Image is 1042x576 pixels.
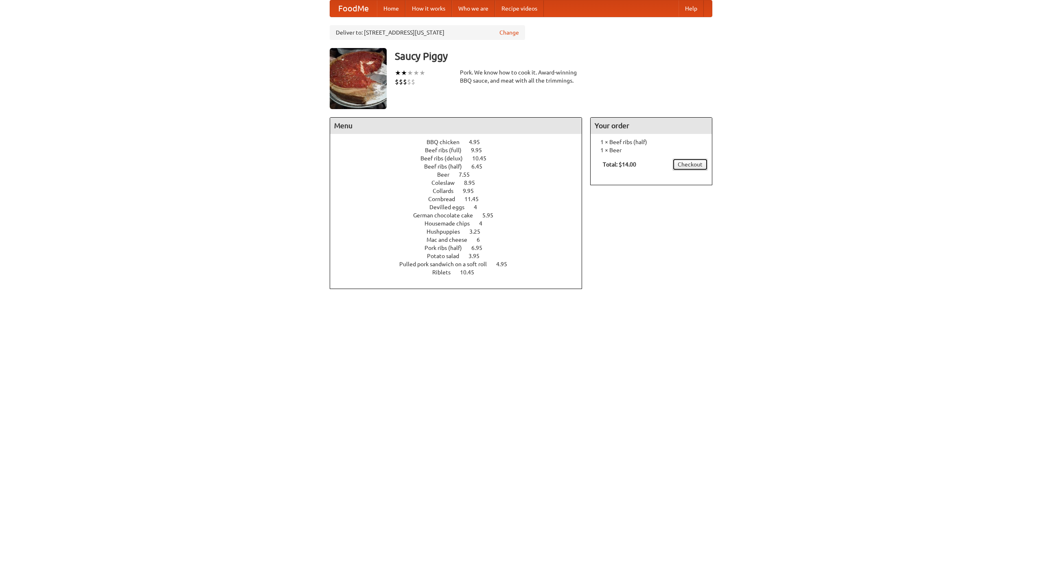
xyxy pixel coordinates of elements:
div: Pork. We know how to cook it. Award-winning BBQ sauce, and meat with all the trimmings. [460,68,582,85]
li: ★ [407,68,413,77]
a: Who we are [452,0,495,17]
a: FoodMe [330,0,377,17]
span: 4 [474,204,485,210]
span: Cornbread [428,196,463,202]
li: ★ [395,68,401,77]
span: 10.45 [472,155,495,162]
span: Beef ribs (full) [425,147,470,153]
li: ★ [401,68,407,77]
span: 6 [477,237,488,243]
li: $ [407,77,411,86]
a: Pork ribs (half) 6.95 [425,245,497,251]
span: 4 [479,220,490,227]
a: Home [377,0,405,17]
a: Change [499,28,519,37]
a: Potato salad 3.95 [427,253,495,259]
a: Checkout [672,158,708,171]
span: Coleslaw [431,180,463,186]
span: Mac and cheese [427,237,475,243]
span: BBQ chicken [427,139,468,145]
b: Total: $14.00 [603,161,636,168]
span: 7.55 [459,171,478,178]
span: Beef ribs (delux) [420,155,471,162]
h4: Your order [591,118,712,134]
a: Beef ribs (delux) 10.45 [420,155,501,162]
span: 4.95 [496,261,515,267]
span: 9.95 [471,147,490,153]
div: Deliver to: [STREET_ADDRESS][US_STATE] [330,25,525,40]
span: German chocolate cake [413,212,481,219]
span: 3.25 [469,228,488,235]
span: 6.45 [471,163,490,170]
span: Devilled eggs [429,204,473,210]
a: Beer 7.55 [437,171,485,178]
span: 11.45 [464,196,487,202]
span: Riblets [432,269,459,276]
span: Potato salad [427,253,467,259]
li: $ [403,77,407,86]
span: Pulled pork sandwich on a soft roll [399,261,495,267]
a: How it works [405,0,452,17]
span: Hushpuppies [427,228,468,235]
a: Beef ribs (half) 6.45 [424,163,497,170]
h4: Menu [330,118,582,134]
a: Mac and cheese 6 [427,237,495,243]
li: $ [395,77,399,86]
a: BBQ chicken 4.95 [427,139,495,145]
a: Housemade chips 4 [425,220,497,227]
span: 5.95 [482,212,501,219]
span: Housemade chips [425,220,478,227]
span: Pork ribs (half) [425,245,470,251]
span: Collards [433,188,462,194]
a: Collards 9.95 [433,188,489,194]
a: Devilled eggs 4 [429,204,492,210]
a: Coleslaw 8.95 [431,180,490,186]
li: ★ [419,68,425,77]
a: Cornbread 11.45 [428,196,494,202]
li: $ [411,77,415,86]
span: 10.45 [460,269,482,276]
a: Help [679,0,704,17]
span: 9.95 [463,188,482,194]
li: $ [399,77,403,86]
span: 6.95 [471,245,490,251]
h3: Saucy Piggy [395,48,712,64]
li: 1 × Beef ribs (half) [595,138,708,146]
span: 8.95 [464,180,483,186]
span: 3.95 [468,253,488,259]
a: Beef ribs (full) 9.95 [425,147,497,153]
a: Pulled pork sandwich on a soft roll 4.95 [399,261,522,267]
a: Recipe videos [495,0,544,17]
li: ★ [413,68,419,77]
span: Beef ribs (half) [424,163,470,170]
span: 4.95 [469,139,488,145]
a: German chocolate cake 5.95 [413,212,508,219]
li: 1 × Beer [595,146,708,154]
img: angular.jpg [330,48,387,109]
span: Beer [437,171,458,178]
a: Hushpuppies 3.25 [427,228,495,235]
a: Riblets 10.45 [432,269,489,276]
